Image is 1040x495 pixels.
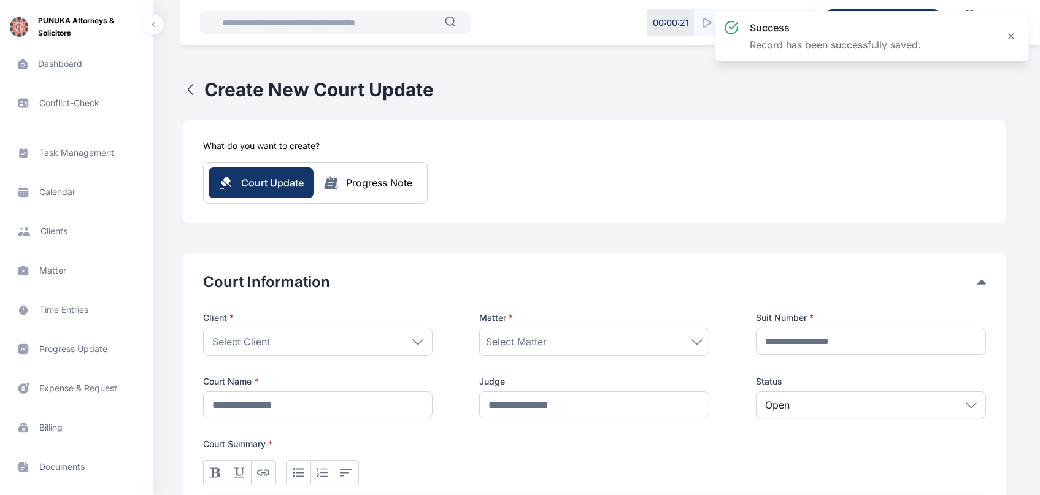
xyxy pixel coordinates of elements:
[756,312,986,324] label: Suit Number
[7,452,146,482] a: documents
[203,438,986,450] p: Court Summary
[203,312,433,324] p: Client
[7,413,146,442] a: billing
[7,334,146,364] a: progress update
[7,295,146,324] a: time entries
[7,256,146,285] a: matter
[7,217,146,246] a: clients
[203,272,977,292] button: Court Information
[204,79,434,101] h1: Create New Court Update
[479,375,709,388] label: Judge
[765,397,790,412] p: Open
[653,17,689,29] p: 00 : 00 : 21
[486,334,547,349] span: Select Matter
[241,175,304,190] span: Court Update
[479,312,513,324] span: Matter
[694,9,765,36] button: Continue
[212,334,270,349] span: Select Client
[38,15,144,39] span: PUNUKA Attorneys & Solicitors
[203,272,986,292] div: Court Information
[750,20,921,35] h3: success
[314,175,422,190] button: Progress Note
[7,138,146,167] a: task management
[756,375,986,388] label: Status
[203,375,433,388] label: Court Name
[750,37,921,52] p: Record has been successfully saved.
[949,4,990,41] a: Calendar
[7,88,146,118] a: conflict-check
[203,140,320,152] h5: What do you want to create?
[7,374,146,403] a: expense & request
[209,167,314,198] button: Court Update
[346,175,412,190] div: Progress Note
[7,177,146,207] a: calendar
[7,49,146,79] a: dashboard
